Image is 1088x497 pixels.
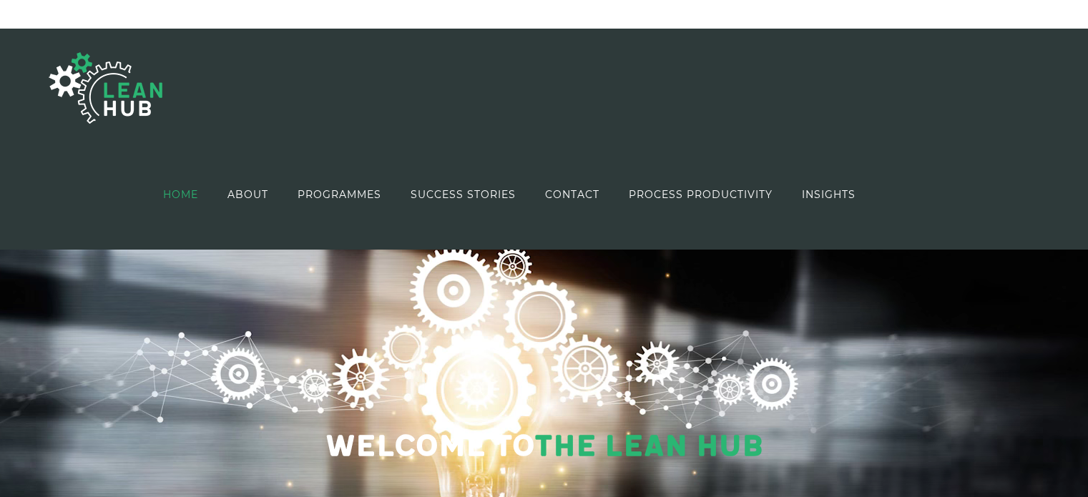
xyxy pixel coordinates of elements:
[298,153,381,235] a: PROGRAMMES
[298,190,381,200] span: PROGRAMMES
[534,428,763,465] span: THE LEAN HUB
[411,153,516,235] a: SUCCESS STORIES
[325,428,534,465] span: Welcome to
[545,190,599,200] span: CONTACT
[629,190,773,200] span: PROCESS PRODUCTIVITY
[629,153,773,235] a: PROCESS PRODUCTIVITY
[34,37,177,139] img: The Lean Hub | Optimising productivity with Lean Logo
[802,190,856,200] span: INSIGHTS
[411,190,516,200] span: SUCCESS STORIES
[227,190,268,200] span: ABOUT
[802,153,856,235] a: INSIGHTS
[545,153,599,235] a: CONTACT
[163,190,198,200] span: HOME
[163,153,856,235] nav: Main Menu
[163,153,198,235] a: HOME
[227,153,268,235] a: ABOUT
